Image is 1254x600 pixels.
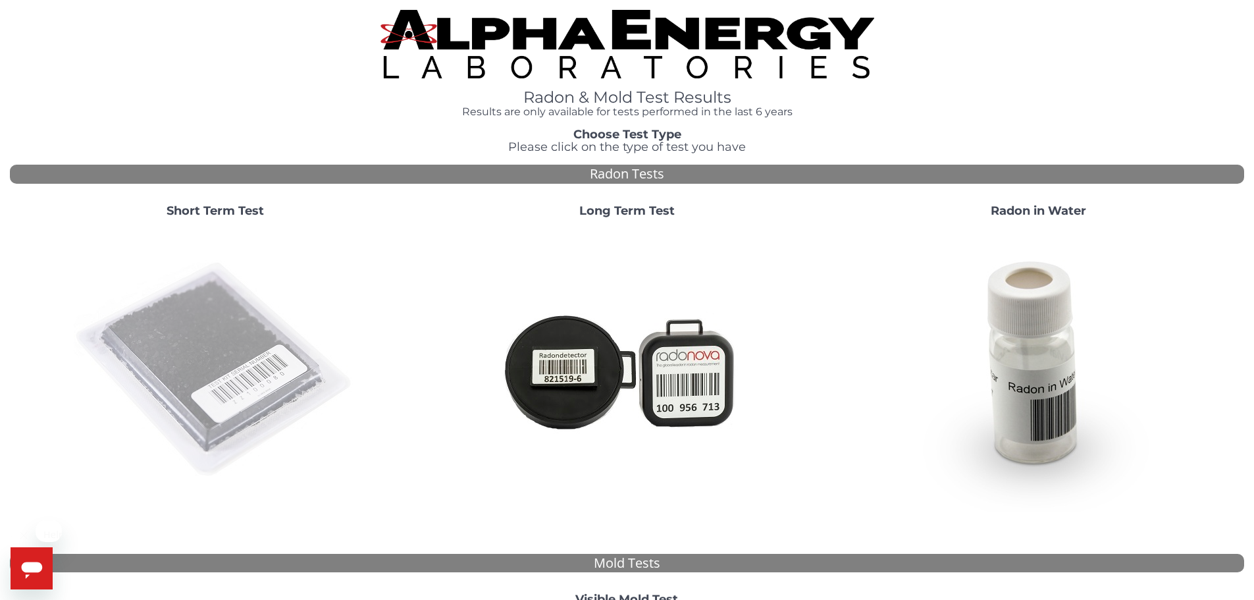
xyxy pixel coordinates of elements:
iframe: Button to launch messaging window [11,547,53,589]
img: RadoninWater.jpg [897,229,1180,512]
strong: Long Term Test [579,204,675,218]
img: Radtrak2vsRadtrak3.jpg [485,229,768,512]
strong: Choose Test Type [573,127,681,142]
span: Help [8,9,29,20]
img: ShortTerm.jpg [74,229,357,512]
strong: Short Term Test [167,204,264,218]
img: TightCrop.jpg [380,10,874,78]
h1: Radon & Mold Test Results [380,89,874,106]
span: Please click on the type of test you have [508,140,746,154]
iframe: Close message [11,522,30,542]
strong: Radon in Water [991,204,1086,218]
iframe: Message from company [36,520,62,542]
h4: Results are only available for tests performed in the last 6 years [380,106,874,118]
div: Mold Tests [10,554,1244,573]
div: Radon Tests [10,165,1244,184]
